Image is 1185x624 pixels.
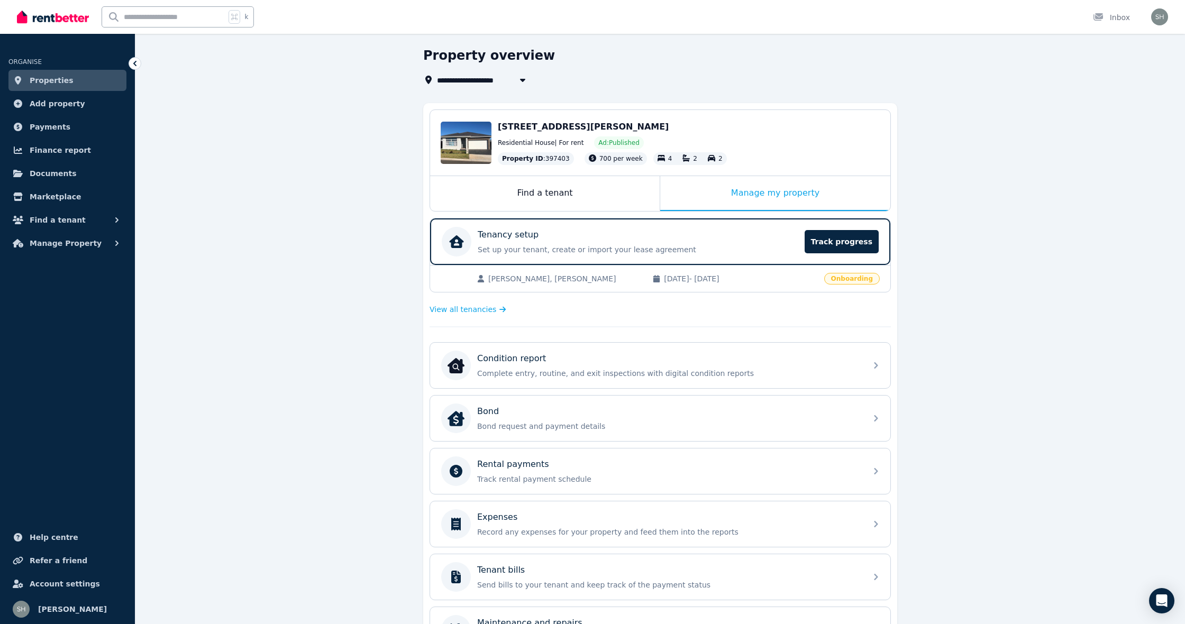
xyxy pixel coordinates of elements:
div: Inbox [1093,12,1130,23]
span: [STREET_ADDRESS][PERSON_NAME] [498,122,669,132]
span: [DATE] - [DATE] [664,273,817,284]
p: Complete entry, routine, and exit inspections with digital condition reports [477,368,860,379]
h1: Property overview [423,47,555,64]
span: Payments [30,121,70,133]
span: Onboarding [824,273,880,285]
div: Open Intercom Messenger [1149,588,1174,613]
p: Bond [477,405,499,418]
a: ExpensesRecord any expenses for your property and feed them into the reports [430,501,890,547]
a: Documents [8,163,126,184]
div: Manage my property [660,176,890,211]
span: [PERSON_NAME], [PERSON_NAME] [488,273,642,284]
span: Documents [30,167,77,180]
a: Properties [8,70,126,91]
span: View all tenancies [430,304,496,315]
span: Find a tenant [30,214,86,226]
div: Find a tenant [430,176,660,211]
span: Finance report [30,144,91,157]
span: 700 per week [599,155,643,162]
button: Manage Property [8,233,126,254]
p: Tenant bills [477,564,525,576]
p: Rental payments [477,458,549,471]
p: Track rental payment schedule [477,474,860,484]
img: Condition report [448,357,464,374]
span: 2 [693,155,697,162]
span: k [244,13,248,21]
p: Set up your tenant, create or import your lease agreement [478,244,798,255]
img: YI WANG [1151,8,1168,25]
button: Find a tenant [8,209,126,231]
a: Finance report [8,140,126,161]
span: Refer a friend [30,554,87,567]
a: Marketplace [8,186,126,207]
p: Condition report [477,352,546,365]
a: Tenancy setupSet up your tenant, create or import your lease agreementTrack progress [430,218,890,265]
a: Account settings [8,573,126,594]
img: Bond [448,410,464,427]
span: Properties [30,74,74,87]
p: Tenancy setup [478,228,539,241]
span: [PERSON_NAME] [38,603,107,616]
span: Residential House | For rent [498,139,584,147]
div: : 397403 [498,152,574,165]
span: Manage Property [30,237,102,250]
a: Tenant billsSend bills to your tenant and keep track of the payment status [430,554,890,600]
a: Refer a friend [8,550,126,571]
a: View all tenancies [430,304,506,315]
span: Marketplace [30,190,81,203]
img: RentBetter [17,9,89,25]
span: Account settings [30,577,100,590]
p: Bond request and payment details [477,421,860,432]
span: Track progress [805,230,879,253]
a: Add property [8,93,126,114]
p: Record any expenses for your property and feed them into the reports [477,527,860,537]
p: Send bills to your tenant and keep track of the payment status [477,580,860,590]
a: Rental paymentsTrack rental payment schedule [430,448,890,494]
img: YI WANG [13,601,30,618]
a: Payments [8,116,126,137]
span: 4 [668,155,672,162]
span: Help centre [30,531,78,544]
span: Add property [30,97,85,110]
span: 2 [718,155,723,162]
a: BondBondBond request and payment details [430,396,890,441]
span: Ad: Published [598,139,639,147]
span: ORGANISE [8,58,42,66]
a: Help centre [8,527,126,548]
p: Expenses [477,511,517,524]
span: Property ID [502,154,543,163]
a: Condition reportCondition reportComplete entry, routine, and exit inspections with digital condit... [430,343,890,388]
